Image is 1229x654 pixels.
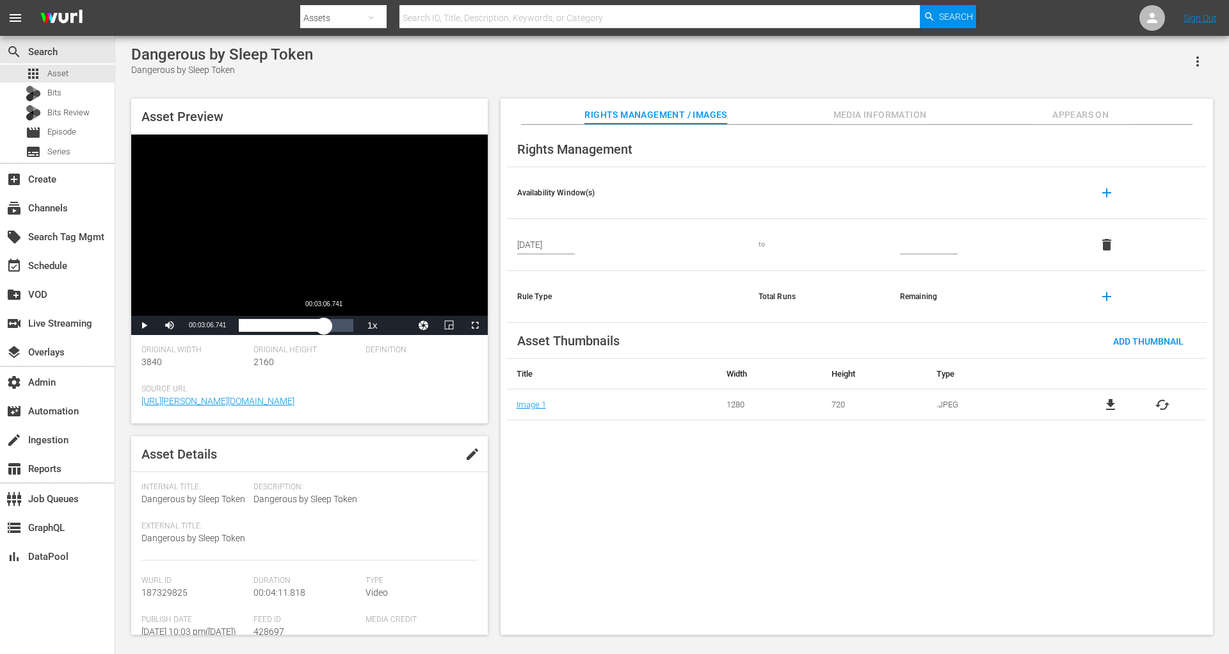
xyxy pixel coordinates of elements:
[141,357,162,367] span: 3840
[253,357,274,367] span: 2160
[189,322,226,329] span: 00:03:06.741
[832,107,928,123] span: Media Information
[890,271,1081,323] th: Remaining
[6,461,22,477] span: Reports
[748,271,890,323] th: Total Runs
[131,45,313,63] div: Dangerous by Sleep Token
[365,576,471,586] span: Type
[1155,397,1170,413] button: cached
[131,63,313,77] div: Dangerous by Sleep Token
[26,86,41,101] div: Bits
[6,491,22,507] span: Job Queues
[1091,177,1122,208] button: add
[6,404,22,419] span: Automation
[6,258,22,274] span: Schedule
[1103,336,1194,347] span: Add Thumbnail
[360,316,385,335] button: Playback Rate
[131,316,157,335] button: Play
[507,167,748,219] th: Availability Window(s)
[141,587,188,598] span: 187329825
[6,44,22,60] span: Search
[365,345,471,356] span: Definition
[141,494,245,504] span: Dangerous by Sleep Token
[141,109,223,124] span: Asset Preview
[507,359,717,389] th: Title
[141,626,236,637] span: [DATE] 10:03 pm ( [DATE] )
[253,587,305,598] span: 00:04:11.818
[253,345,359,356] span: Original Height
[6,172,22,187] span: Create
[517,142,632,157] span: Rights Management
[141,482,247,493] span: Internal Title:
[465,446,480,462] span: edit
[47,126,76,138] span: Episode
[517,333,620,348] span: Asset Thumbnails
[927,389,1067,420] td: .JPEG
[141,446,217,462] span: Asset Details
[717,389,822,420] td: 1280
[47,67,68,80] span: Asset
[6,549,22,564] span: DataPool
[6,229,22,245] span: Search Tag Mgmt
[239,319,353,332] div: Progress Bar
[365,615,471,625] span: Media Credit
[927,359,1067,389] th: Type
[517,400,546,409] a: Image 1
[141,576,247,586] span: Wurl Id
[457,439,488,470] button: edit
[8,10,23,26] span: menu
[26,66,41,81] span: Asset
[1103,397,1118,413] a: file_download
[141,521,247,532] span: External Title:
[141,396,294,406] a: [URL][PERSON_NAME][DOMAIN_NAME]
[253,482,471,493] span: Description:
[141,384,471,395] span: Source Url
[47,106,90,119] span: Bits Review
[507,271,748,323] th: Rule Type
[365,587,388,598] span: Video
[47,86,61,99] span: Bits
[411,316,437,335] button: Jump To Time
[253,626,284,637] span: 428697
[6,432,22,448] span: Ingestion
[822,389,927,420] td: 720
[822,359,927,389] th: Height
[6,200,22,216] span: Channels
[584,107,727,123] span: Rights Management / Images
[717,359,822,389] th: Width
[6,520,22,535] span: GraphQL
[6,375,22,390] span: Admin
[6,287,22,302] span: VOD
[253,493,471,506] span: Dangerous by Sleep Token
[1103,329,1194,352] button: Add Thumbnail
[26,125,41,140] span: Episode
[6,345,22,360] span: Overlays
[920,5,976,28] button: Search
[6,316,22,331] span: Live Streaming
[47,145,70,158] span: Series
[437,316,462,335] button: Picture-in-Picture
[157,316,182,335] button: Mute
[141,533,245,543] span: Dangerous by Sleep Token
[1091,281,1122,312] button: add
[759,240,880,250] div: to
[26,144,41,159] span: Series
[131,135,488,335] div: Video Player
[1091,229,1122,260] button: delete
[1184,13,1217,23] a: Sign Out
[253,615,359,625] span: Feed ID
[1032,107,1129,123] span: Appears On
[939,5,973,28] span: Search
[141,615,247,625] span: Publish Date
[253,576,359,586] span: Duration
[1099,185,1114,200] span: add
[1099,237,1114,252] span: delete
[26,105,41,120] div: Bits Review
[1099,289,1114,304] span: add
[462,316,488,335] button: Fullscreen
[141,345,247,356] span: Original Width
[31,3,92,33] img: ans4CAIJ8jUAAAAAAAAAAAAAAAAAAAAAAAAgQb4GAAAAAAAAAAAAAAAAAAAAAAAAJMjXAAAAAAAAAAAAAAAAAAAAAAAAgAT5G...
